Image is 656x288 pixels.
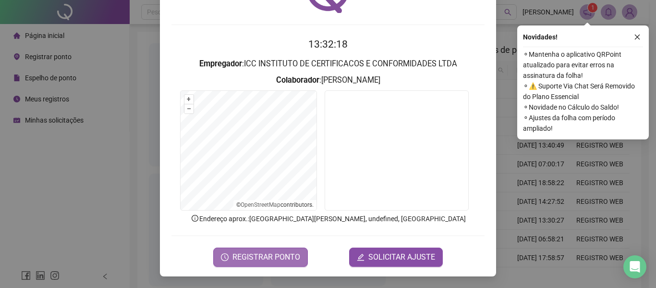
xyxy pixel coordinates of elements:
span: REGISTRAR PONTO [232,251,300,263]
strong: Empregador [199,59,242,68]
div: Open Intercom Messenger [623,255,646,278]
strong: Colaborador [276,75,319,85]
h3: : [PERSON_NAME] [171,74,485,87]
span: SOLICITAR AJUSTE [368,251,435,263]
span: ⚬ Mantenha o aplicativo QRPoint atualizado para evitar erros na assinatura da folha! [523,49,643,81]
span: ⚬ ⚠️ Suporte Via Chat Será Removido do Plano Essencial [523,81,643,102]
span: ⚬ Ajustes da folha com período ampliado! [523,113,643,134]
button: + [184,95,194,104]
span: clock-circle [221,253,229,261]
span: close [634,34,641,40]
li: © contributors. [236,201,314,208]
a: OpenStreetMap [241,201,280,208]
p: Endereço aprox. : [GEOGRAPHIC_DATA][PERSON_NAME], undefined, [GEOGRAPHIC_DATA] [171,213,485,224]
time: 13:32:18 [308,38,348,50]
button: REGISTRAR PONTO [213,248,308,267]
span: ⚬ Novidade no Cálculo do Saldo! [523,102,643,113]
span: Novidades ! [523,32,558,42]
span: info-circle [191,214,199,223]
h3: : ICC INSTITUTO DE CERTIFICACOS E CONFORMIDADES LTDA [171,58,485,70]
span: edit [357,253,364,261]
button: – [184,104,194,113]
button: editSOLICITAR AJUSTE [349,248,443,267]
